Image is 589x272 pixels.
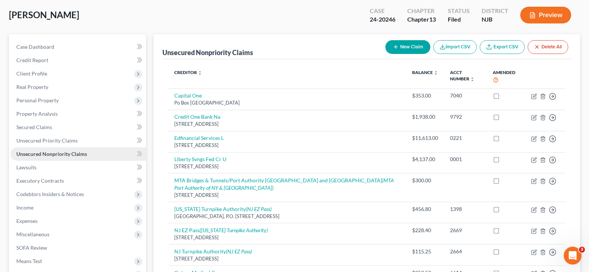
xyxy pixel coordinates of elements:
[412,205,438,213] div: $456.80
[10,54,146,67] a: Credit Report
[412,227,438,234] div: $228.40
[174,99,400,106] div: Po Box [GEOGRAPHIC_DATA]
[450,248,481,255] div: 2664
[385,40,430,54] button: New Claim
[10,241,146,255] a: SOFA Review
[16,124,52,130] span: Secured Claims
[174,206,272,212] a: [US_STATE] Turnpike Authority(NJ EZ Pass)
[174,213,400,220] div: [GEOGRAPHIC_DATA], P.O. [STREET_ADDRESS]
[174,234,400,241] div: [STREET_ADDRESS]
[433,40,477,54] button: Import CSV
[174,192,400,199] div: [STREET_ADDRESS]
[412,156,438,163] div: $4,137.00
[16,151,87,157] span: Unsecured Nonpriority Claims
[10,174,146,188] a: Executory Contracts
[579,247,585,253] span: 3
[10,147,146,161] a: Unsecured Nonpriority Claims
[412,134,438,142] div: $11,613.00
[10,121,146,134] a: Secured Claims
[450,113,481,121] div: 9792
[407,7,436,15] div: Chapter
[470,77,475,81] i: unfold_more
[174,70,202,75] a: Creditor unfold_more
[174,163,400,170] div: [STREET_ADDRESS]
[226,248,252,255] i: (NJ EZ Pass)
[174,248,252,255] a: NJ Turnpike Authority(NJ EZ Pass)
[412,113,438,121] div: $1,938.00
[480,40,525,54] a: Export CSV
[10,134,146,147] a: Unsecured Priority Claims
[174,227,268,233] a: NJ EZ Pass([US_STATE] Turnpike Authority)
[434,71,438,75] i: unfold_more
[370,7,395,15] div: Case
[16,244,47,251] span: SOFA Review
[162,48,253,57] div: Unsecured Nonpriority Claims
[450,92,481,99] div: 7040
[10,40,146,54] a: Case Dashboard
[174,113,220,120] a: Credit One Bank Na
[174,121,400,128] div: [STREET_ADDRESS]
[450,227,481,234] div: 2669
[16,111,58,117] span: Property Analysis
[174,156,226,162] a: Liberty Svngs Fed Cr U
[16,70,47,77] span: Client Profile
[16,218,38,224] span: Expenses
[200,227,268,233] i: ([US_STATE] Turnpike Authority)
[482,15,508,24] div: NJB
[174,255,400,262] div: [STREET_ADDRESS]
[450,134,481,142] div: 0221
[10,161,146,174] a: Lawsuits
[407,15,436,24] div: Chapter
[174,142,400,149] div: [STREET_ADDRESS]
[174,92,202,99] a: Capital One
[412,92,438,99] div: $353.00
[198,71,202,75] i: unfold_more
[16,231,49,237] span: Miscellaneous
[412,248,438,255] div: $115.25
[450,205,481,213] div: 1398
[16,84,48,90] span: Real Property
[16,177,64,184] span: Executory Contracts
[16,97,59,103] span: Personal Property
[487,65,525,89] th: Amended
[16,44,54,50] span: Case Dashboard
[448,7,470,15] div: Status
[10,107,146,121] a: Property Analysis
[450,70,475,81] a: Acct Number unfold_more
[246,206,272,212] i: (NJ EZ Pass)
[412,177,438,184] div: $300.00
[16,258,42,264] span: Means Test
[564,247,582,265] iframe: Intercom live chat
[370,15,395,24] div: 24-20246
[482,7,508,15] div: District
[16,137,78,144] span: Unsecured Priority Claims
[429,16,436,23] span: 13
[174,135,224,141] a: Edfinancial Services L
[528,40,568,54] button: Delete All
[520,7,571,23] button: Preview
[9,9,79,20] span: [PERSON_NAME]
[16,57,48,63] span: Credit Report
[174,177,394,191] a: MTA Bridges & Tunnels/Port Authority [GEOGRAPHIC_DATA] and [GEOGRAPHIC_DATA](MTA Port Authority o...
[16,164,36,170] span: Lawsuits
[450,156,481,163] div: 0001
[412,70,438,75] a: Balance unfold_more
[16,191,84,197] span: Codebtors Insiders & Notices
[448,15,470,24] div: Filed
[16,204,33,211] span: Income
